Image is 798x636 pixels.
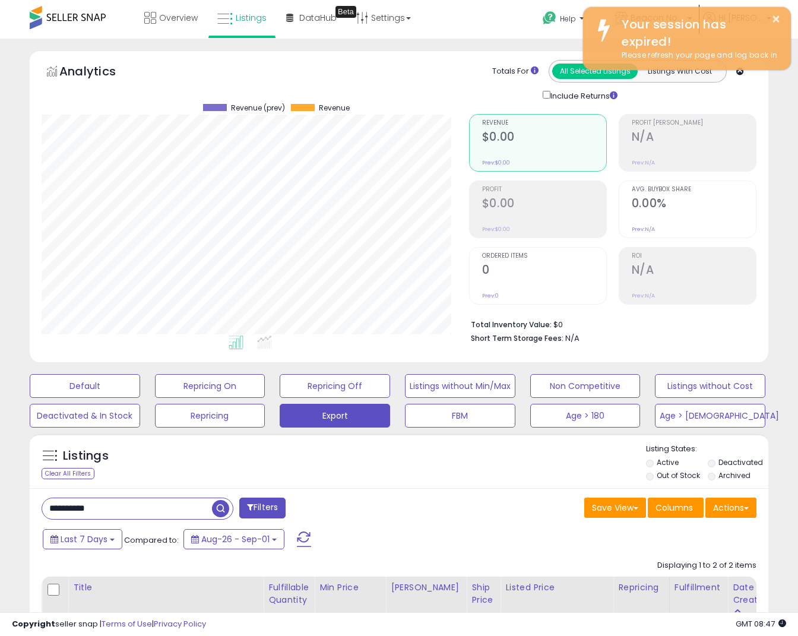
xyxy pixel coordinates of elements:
div: seller snap | | [12,619,206,630]
span: Revenue (prev) [231,104,285,112]
small: Prev: $0.00 [482,159,510,166]
button: Listings With Cost [637,64,723,79]
span: DataHub [299,12,337,24]
button: Filters [239,498,286,518]
div: Fulfillment [674,581,723,594]
small: Prev: N/A [632,226,655,233]
button: Age > 180 [530,404,641,428]
div: Ship Price [471,581,495,606]
div: Listed Price [505,581,608,594]
small: Prev: N/A [632,159,655,166]
li: $0 [471,317,748,331]
div: Title [73,581,258,594]
h5: Listings [63,448,109,464]
label: Deactivated [718,457,763,467]
h5: Analytics [59,63,139,83]
span: Compared to: [124,534,179,546]
h2: $0.00 [482,197,606,213]
button: FBM [405,404,515,428]
button: Aug-26 - Sep-01 [183,529,284,549]
span: Columns [655,502,693,514]
button: Non Competitive [530,374,641,398]
span: Avg. Buybox Share [632,186,756,193]
button: Listings without Cost [655,374,765,398]
div: Min Price [319,581,381,594]
span: Profit [482,186,606,193]
button: Columns [648,498,704,518]
button: Deactivated & In Stock [30,404,140,428]
div: Your session has expired! [613,16,782,50]
span: ROI [632,253,756,260]
span: N/A [565,333,579,344]
h2: 0.00% [632,197,756,213]
div: Repricing [618,581,664,594]
div: Date Created [733,581,784,606]
div: Totals For [492,66,539,77]
span: Profit [PERSON_NAME] [632,120,756,126]
button: Export [280,404,390,428]
span: Aug-26 - Sep-01 [201,533,270,545]
p: Listing States: [646,444,769,455]
small: Prev: N/A [632,292,655,299]
h2: N/A [632,130,756,146]
button: Listings without Min/Max [405,374,515,398]
span: Revenue [482,120,606,126]
span: Revenue [319,104,350,112]
div: Clear All Filters [42,468,94,479]
button: Age > [DEMOGRAPHIC_DATA] [655,404,765,428]
span: 2025-09-17 08:47 GMT [736,618,786,629]
small: Prev: 0 [482,292,499,299]
div: Include Returns [534,88,632,102]
h2: 0 [482,263,606,279]
button: Default [30,374,140,398]
button: × [771,12,781,27]
button: Actions [705,498,756,518]
i: Get Help [542,11,557,26]
strong: Copyright [12,618,55,629]
span: Help [560,14,576,24]
span: Listings [236,12,267,24]
button: Last 7 Days [43,529,122,549]
h2: $0.00 [482,130,606,146]
button: All Selected Listings [552,64,638,79]
div: Tooltip anchor [335,6,356,18]
div: [PERSON_NAME] [391,581,461,594]
button: Save View [584,498,646,518]
label: Out of Stock [657,470,700,480]
span: Ordered Items [482,253,606,260]
b: Short Term Storage Fees: [471,333,563,343]
small: Prev: $0.00 [482,226,510,233]
div: Displaying 1 to 2 of 2 items [657,560,756,571]
a: Terms of Use [102,618,152,629]
button: Repricing [155,404,265,428]
label: Active [657,457,679,467]
span: Overview [159,12,198,24]
button: Repricing Off [280,374,390,398]
span: Last 7 Days [61,533,107,545]
div: Please refresh your page and log back in [613,50,782,61]
a: Privacy Policy [154,618,206,629]
label: Archived [718,470,750,480]
h2: N/A [632,263,756,279]
a: Help [533,2,604,39]
button: Repricing On [155,374,265,398]
b: Total Inventory Value: [471,319,552,330]
div: Fulfillable Quantity [268,581,309,606]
